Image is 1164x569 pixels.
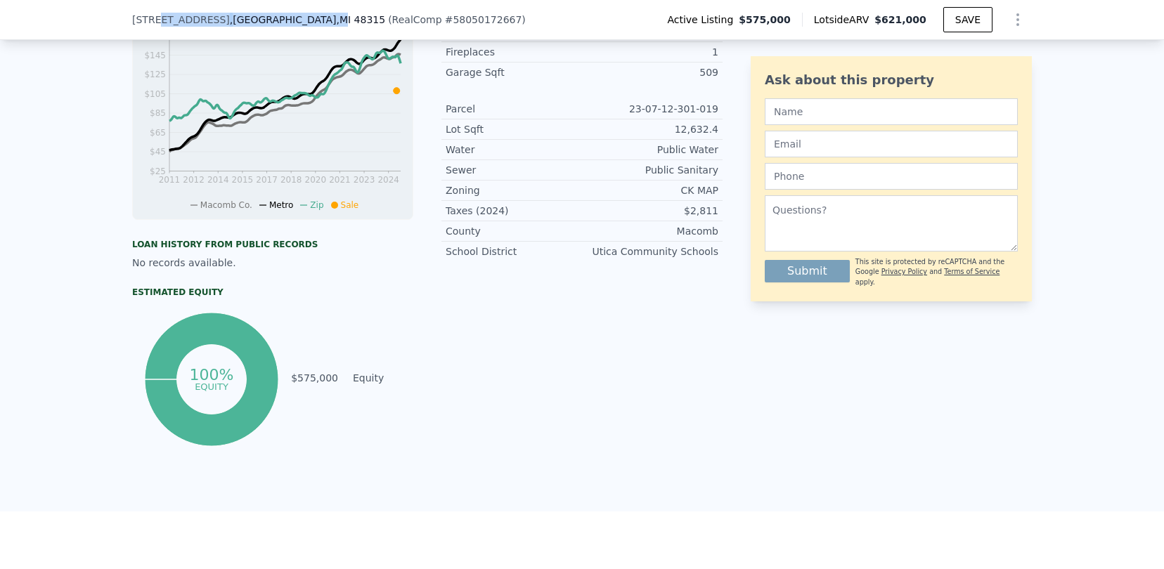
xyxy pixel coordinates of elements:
[582,143,718,157] div: Public Water
[183,175,205,185] tspan: 2012
[132,13,230,27] span: [STREET_ADDRESS]
[336,14,385,25] span: , MI 48315
[132,239,413,250] div: Loan history from public records
[341,200,359,210] span: Sale
[329,175,351,185] tspan: 2021
[446,224,582,238] div: County
[582,65,718,79] div: 509
[446,244,582,259] div: School District
[739,13,791,27] span: $575,000
[150,147,166,157] tspan: $45
[765,70,1018,90] div: Ask about this property
[446,65,582,79] div: Garage Sqft
[350,370,413,386] td: Equity
[280,175,302,185] tspan: 2018
[290,370,339,386] td: $575,000
[1004,6,1032,34] button: Show Options
[582,244,718,259] div: Utica Community Schools
[195,381,228,391] tspan: equity
[765,163,1018,190] input: Phone
[392,14,442,25] span: RealComp
[310,200,323,210] span: Zip
[855,257,1018,287] div: This site is protected by reCAPTCHA and the Google and apply.
[582,163,718,177] div: Public Sanitary
[150,108,166,118] tspan: $85
[582,204,718,218] div: $2,811
[446,183,582,197] div: Zoning
[189,366,233,384] tspan: 100%
[132,287,413,298] div: Estimated Equity
[446,143,582,157] div: Water
[207,175,229,185] tspan: 2014
[667,13,739,27] span: Active Listing
[144,89,166,99] tspan: $105
[144,51,166,60] tspan: $145
[582,183,718,197] div: CK MAP
[305,175,327,185] tspan: 2020
[232,175,254,185] tspan: 2015
[582,122,718,136] div: 12,632.4
[445,14,522,25] span: # 58050172667
[765,260,850,282] button: Submit
[765,131,1018,157] input: Email
[256,175,278,185] tspan: 2017
[765,98,1018,125] input: Name
[230,13,385,27] span: , [GEOGRAPHIC_DATA]
[446,102,582,116] div: Parcel
[446,163,582,177] div: Sewer
[446,45,582,59] div: Fireplaces
[150,166,166,176] tspan: $25
[150,128,166,138] tspan: $65
[388,13,526,27] div: ( )
[944,268,1000,275] a: Terms of Service
[943,7,992,32] button: SAVE
[144,70,166,79] tspan: $125
[582,224,718,238] div: Macomb
[159,175,181,185] tspan: 2011
[354,175,375,185] tspan: 2023
[446,204,582,218] div: Taxes (2024)
[269,200,293,210] span: Metro
[582,45,718,59] div: 1
[377,175,399,185] tspan: 2024
[874,14,926,25] span: $621,000
[881,268,927,275] a: Privacy Policy
[446,122,582,136] div: Lot Sqft
[582,102,718,116] div: 23-07-12-301-019
[132,256,413,270] div: No records available.
[814,13,874,27] span: Lotside ARV
[200,200,252,210] span: Macomb Co.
